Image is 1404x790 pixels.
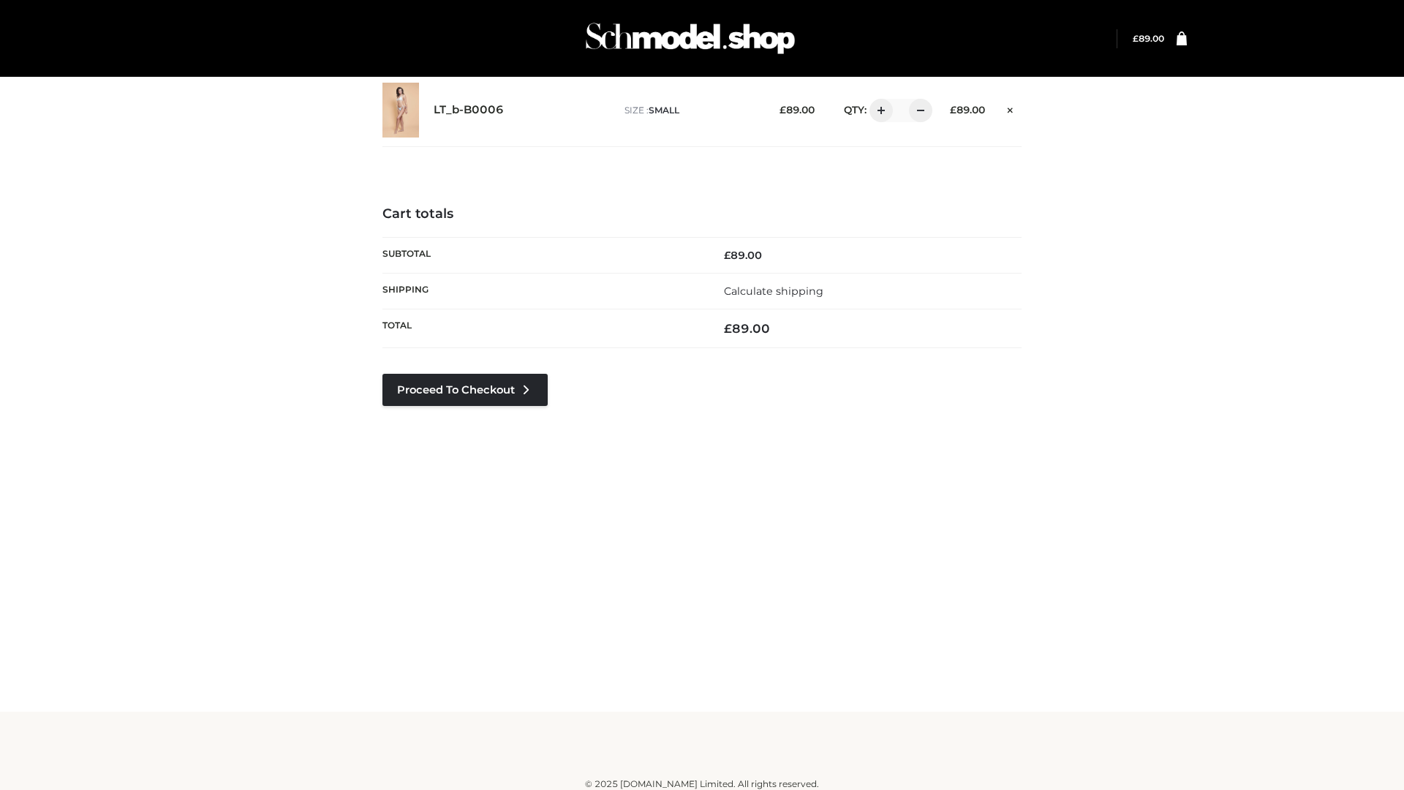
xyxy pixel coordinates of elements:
img: LT_b-B0006 - SMALL [382,83,419,138]
bdi: 89.00 [950,104,985,116]
span: £ [1133,33,1139,44]
th: Total [382,309,702,348]
bdi: 89.00 [724,249,762,262]
h4: Cart totals [382,206,1022,222]
bdi: 89.00 [1133,33,1164,44]
a: Calculate shipping [724,285,823,298]
th: Shipping [382,273,702,309]
a: Remove this item [1000,99,1022,118]
span: £ [724,249,731,262]
a: Proceed to Checkout [382,374,548,406]
span: SMALL [649,105,679,116]
img: Schmodel Admin 964 [581,10,800,67]
th: Subtotal [382,237,702,273]
a: LT_b-B0006 [434,103,504,117]
a: £89.00 [1133,33,1164,44]
span: £ [780,104,786,116]
div: QTY: [829,99,927,122]
span: £ [950,104,956,116]
p: size : [624,104,757,117]
span: £ [724,321,732,336]
bdi: 89.00 [780,104,815,116]
bdi: 89.00 [724,321,770,336]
